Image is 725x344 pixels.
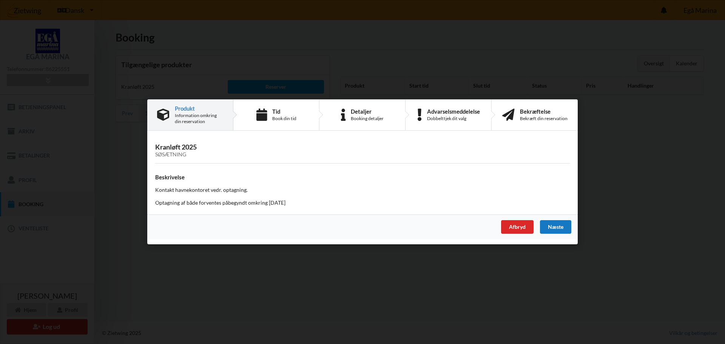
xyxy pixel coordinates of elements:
[155,199,570,207] p: Optagning af både forventes påbegyndt omkring [DATE]
[520,108,568,114] div: Bekræftelse
[272,108,296,114] div: Tid
[155,152,570,158] div: Søsætning
[351,108,384,114] div: Detaljer
[427,108,480,114] div: Advarselsmeddelelse
[501,221,534,234] div: Afbryd
[155,187,570,194] p: Kontakt havnekontoret vedr. optagning.
[155,143,570,158] h3: Kranløft 2025
[351,116,384,122] div: Booking detaljer
[540,221,571,234] div: Næste
[272,116,296,122] div: Book din tid
[175,105,223,111] div: Produkt
[520,116,568,122] div: Bekræft din reservation
[427,116,480,122] div: Dobbelttjek dit valg
[175,113,223,125] div: Information omkring din reservation
[155,174,570,181] h4: Beskrivelse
